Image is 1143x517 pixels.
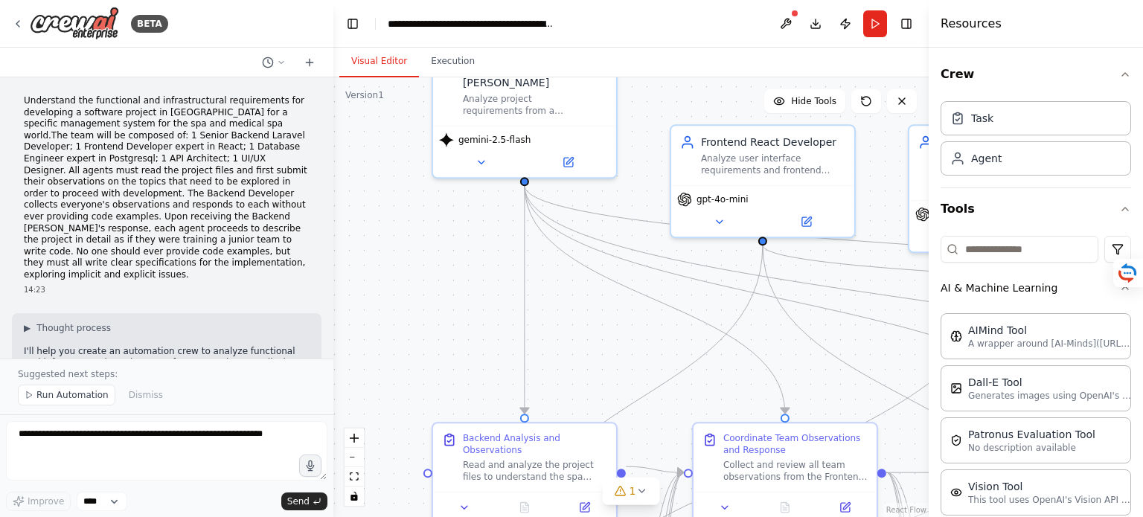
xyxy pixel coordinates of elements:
div: Version 1 [345,89,384,101]
div: AIMind Tool [968,323,1132,338]
div: Dall-E Tool [968,375,1132,390]
img: PatronusEvalTool [950,434,962,446]
span: ▶ [24,322,31,334]
button: toggle interactivity [345,487,364,506]
img: AIMindTool [950,330,962,342]
div: BETA [131,15,168,33]
img: Logo [30,7,119,40]
span: gemini-2.5-flash [458,134,531,146]
p: Understand the functional and infrastructural requirements for developing a software project in [... [24,95,310,281]
div: Senior Backend [PERSON_NAME]Analyze project requirements from a backend perspective, coordinate t... [432,50,618,179]
button: 1 [603,478,660,505]
g: Edge from 8debb6c4-47aa-48b9-85de-4c965f9bd7a6 to a9fd883e-8b2b-4519-b9d1-79ecb3a99635 [626,459,683,480]
g: Edge from f4ce4f41-d5e3-4198-9d4f-3ec93bfc8a9f to a9fd883e-8b2b-4519-b9d1-79ecb3a99635 [517,186,793,414]
button: Switch to previous chat [256,54,292,71]
div: Task [971,111,993,126]
span: Send [287,495,310,507]
p: A wrapper around [AI-Minds]([URL][DOMAIN_NAME]). Useful for when you need answers to questions fr... [968,338,1132,350]
span: Dismiss [129,389,163,401]
span: Run Automation [36,389,109,401]
img: VisionTool [950,487,962,498]
button: zoom in [345,428,364,448]
button: No output available [754,498,817,516]
button: Start a new chat [298,54,321,71]
div: Frontend React DeveloperAnalyze user interface requirements and frontend architecture needs for t... [670,124,856,238]
button: fit view [345,467,364,487]
button: Improve [6,492,71,511]
div: 14:23 [24,284,310,295]
span: gpt-4o-mini [697,193,749,205]
div: Crew [941,95,1131,187]
p: Generates images using OpenAI's Dall-E model. [968,390,1132,402]
div: Analyze user interface requirements and frontend architecture needs for the spa management system... [701,152,845,176]
p: This tool uses OpenAI's Vision API to describe the contents of an image. [968,494,1132,506]
button: Open in side panel [526,153,610,171]
button: ▶Thought process [24,322,111,334]
div: React Flow controls [345,428,364,506]
div: Collect and review all team observations from the Frontend React Developer, PostgreSQL Database E... [723,459,868,483]
button: Run Automation [18,385,115,405]
button: Dismiss [121,385,170,405]
div: Vision Tool [968,479,1132,494]
button: Crew [941,54,1131,95]
a: React Flow attribution [886,506,926,514]
span: Improve [28,495,64,507]
div: Read and analyze the project files to understand the spa management system requirements. Identify... [463,459,607,483]
span: Thought process [36,322,111,334]
p: I'll help you create an automation crew to analyze functional and infrastructural requirements fo... [24,346,310,392]
button: Visual Editor [339,46,419,77]
button: No output available [493,498,557,516]
div: Backend Analysis and Observations [463,432,607,456]
button: Hide left sidebar [342,13,363,34]
button: Hide right sidebar [896,13,917,34]
span: Hide Tools [791,95,836,107]
p: Suggested next steps: [18,368,316,380]
button: Tools [941,188,1131,230]
button: Execution [419,46,487,77]
button: Open in side panel [819,498,871,516]
g: Edge from f4ce4f41-d5e3-4198-9d4f-3ec93bfc8a9f to 8debb6c4-47aa-48b9-85de-4c965f9bd7a6 [517,186,532,414]
div: Analyze project requirements from a backend perspective, coordinate team observations, and provid... [463,93,589,117]
div: Frontend React Developer [701,135,845,150]
button: AI & Machine Learning [941,269,1131,307]
button: zoom out [345,448,364,467]
button: Send [281,492,327,510]
button: Open in side panel [764,213,848,231]
h4: Resources [941,15,1002,33]
p: No description available [968,442,1095,454]
button: Hide Tools [764,89,845,113]
img: DallETool [950,382,962,394]
button: Click to speak your automation idea [299,455,321,477]
g: Edge from a9fd883e-8b2b-4519-b9d1-79ecb3a99635 to f9fa5e6b-9f08-46d1-a180-25cb8ab8862a [886,465,944,480]
div: Agent [971,151,1002,166]
span: 1 [630,484,636,498]
button: Open in side panel [559,498,610,516]
nav: breadcrumb [388,16,555,31]
div: Senior Backend [PERSON_NAME] [463,60,589,90]
div: Patronus Evaluation Tool [968,427,1095,442]
div: Coordinate Team Observations and Response [723,432,868,456]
